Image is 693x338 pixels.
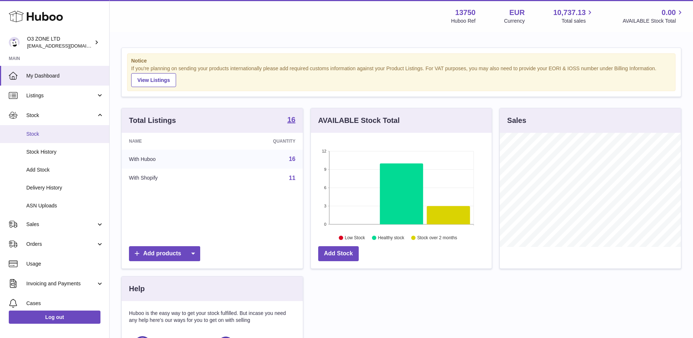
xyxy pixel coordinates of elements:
[9,37,20,48] img: hello@o3zoneltd.co.uk
[26,221,96,228] span: Sales
[122,150,219,169] td: With Huboo
[26,131,104,138] span: Stock
[26,300,104,307] span: Cases
[219,133,302,150] th: Quantity
[289,175,296,181] a: 11
[26,92,96,99] span: Listings
[27,43,107,49] span: [EMAIL_ADDRESS][DOMAIN_NAME]
[324,185,326,190] text: 6
[324,222,326,226] text: 0
[26,184,104,191] span: Delivery History
[287,116,295,125] a: 16
[122,133,219,150] th: Name
[26,260,104,267] span: Usage
[451,18,476,25] div: Huboo Ref
[287,116,295,123] strong: 16
[324,204,326,208] text: 3
[26,241,96,248] span: Orders
[131,57,671,64] strong: Notice
[455,8,476,18] strong: 13750
[318,246,359,261] a: Add Stock
[122,169,219,188] td: With Shopify
[378,235,404,240] text: Healthy stock
[129,284,145,294] h3: Help
[27,35,93,49] div: O3 ZONE LTD
[322,149,326,153] text: 12
[289,156,296,162] a: 16
[129,116,176,125] h3: Total Listings
[26,202,104,209] span: ASN Uploads
[417,235,457,240] text: Stock over 2 months
[622,8,684,25] a: 0.00 AVAILABLE Stock Total
[129,246,200,261] a: Add products
[129,310,296,324] p: Huboo is the easy way to get your stock fulfilled. But incase you need any help here's our ways f...
[131,65,671,87] div: If you're planning on sending your products internationally please add required customs informati...
[26,166,104,173] span: Add Stock
[26,149,104,155] span: Stock History
[662,8,676,18] span: 0.00
[131,73,176,87] a: View Listings
[26,280,96,287] span: Invoicing and Payments
[553,8,586,18] span: 10,737.13
[561,18,594,25] span: Total sales
[318,116,400,125] h3: AVAILABLE Stock Total
[324,167,326,172] text: 9
[26,112,96,119] span: Stock
[509,8,525,18] strong: EUR
[345,235,365,240] text: Low Stock
[26,72,104,79] span: My Dashboard
[9,311,100,324] a: Log out
[622,18,684,25] span: AVAILABLE Stock Total
[504,18,525,25] div: Currency
[553,8,594,25] a: 10,737.13 Total sales
[507,116,526,125] h3: Sales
